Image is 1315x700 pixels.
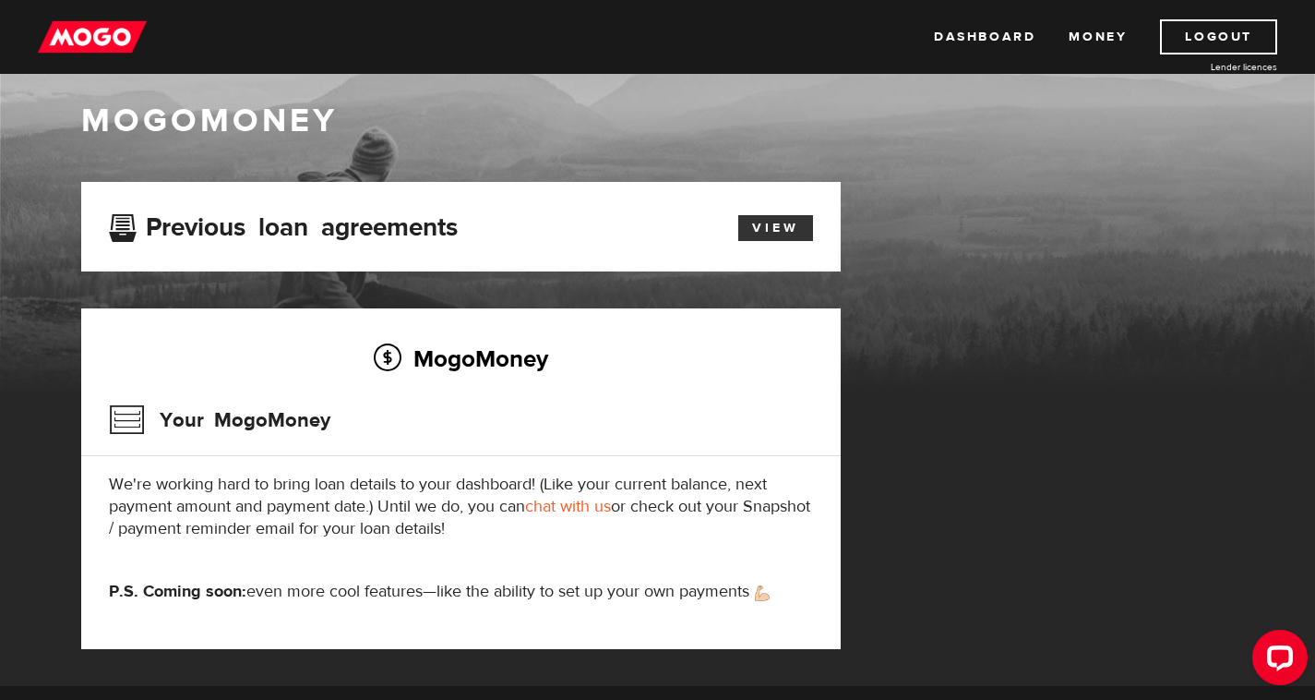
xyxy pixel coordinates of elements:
a: chat with us [525,496,611,517]
img: strong arm emoji [755,585,770,601]
iframe: LiveChat chat widget [1237,622,1315,700]
a: View [738,215,813,241]
h2: MogoMoney [109,339,813,378]
p: We're working hard to bring loan details to your dashboard! (Like your current balance, next paym... [109,474,813,540]
p: even more cool features—like the ability to set up your own payments [109,581,813,603]
img: mogo_logo-11ee424be714fa7cbb0f0f49df9e16ec.png [38,19,147,54]
strong: P.S. Coming soon: [109,581,246,602]
a: Money [1069,19,1127,54]
h3: Your MogoMoney [109,396,330,444]
a: Lender licences [1139,60,1277,74]
h1: MogoMoney [81,102,1235,140]
h3: Previous loan agreements [109,212,458,236]
a: Dashboard [934,19,1035,54]
a: Logout [1160,19,1277,54]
